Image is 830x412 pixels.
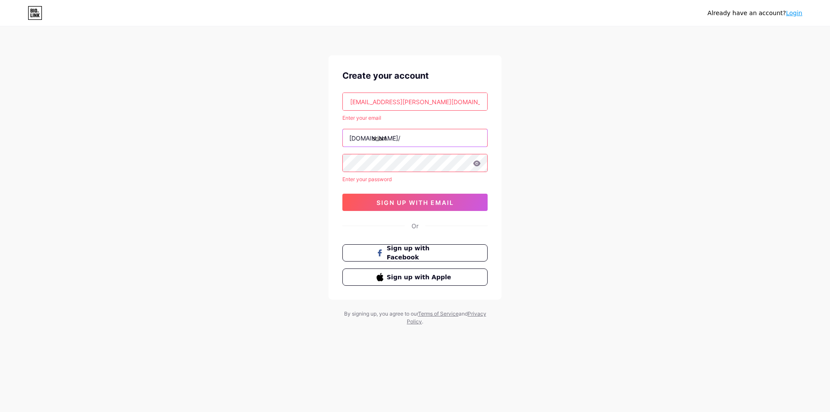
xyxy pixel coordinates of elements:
span: Sign up with Apple [387,273,454,282]
button: Sign up with Apple [342,268,488,286]
a: Terms of Service [418,310,459,317]
div: [DOMAIN_NAME]/ [349,134,400,143]
button: Sign up with Facebook [342,244,488,262]
div: Create your account [342,69,488,82]
input: username [343,129,487,147]
span: sign up with email [377,199,454,206]
div: By signing up, you agree to our and . [342,310,488,326]
div: Or [412,221,418,230]
button: sign up with email [342,194,488,211]
div: Already have an account? [708,9,802,18]
div: Enter your password [342,176,488,183]
span: Sign up with Facebook [387,244,454,262]
a: Login [786,10,802,16]
input: Email [343,93,487,110]
div: Enter your email [342,114,488,122]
